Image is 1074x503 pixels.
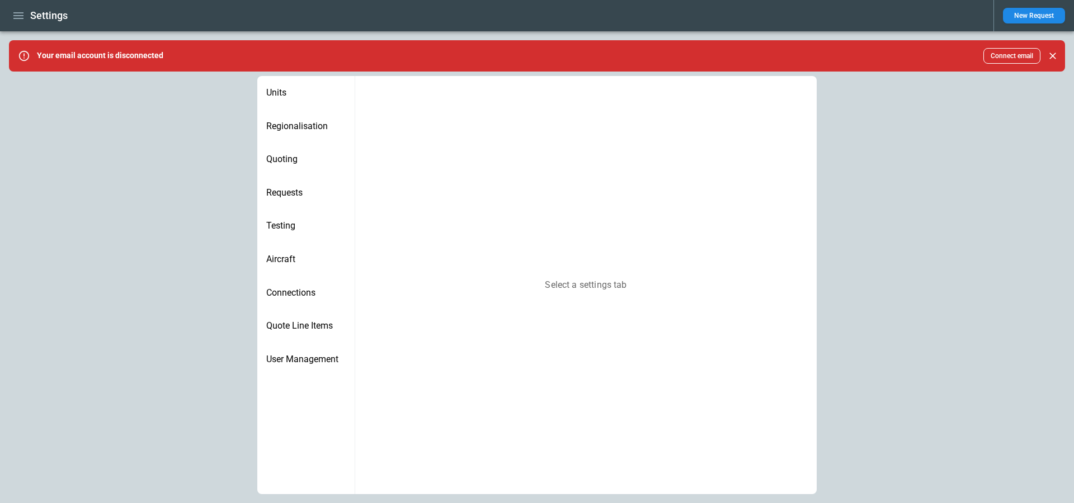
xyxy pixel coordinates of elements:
span: Aircraft [266,254,346,265]
span: Units [266,87,346,98]
span: Testing [266,220,346,231]
button: Connect email [983,48,1040,64]
div: dismiss [1045,44,1061,68]
div: Units [257,76,355,110]
p: Your email account is disconnected [37,51,163,60]
div: Connections [257,276,355,310]
div: Requests [257,176,355,210]
span: Requests [266,187,346,198]
span: Quote Line Items [266,320,346,331]
span: Regionalisation [266,121,346,132]
div: Regionalisation [257,110,355,143]
button: New Request [1003,8,1065,23]
h1: Settings [30,9,68,22]
div: Quote Line Items [257,309,355,343]
span: Connections [266,287,346,298]
button: Close [1045,48,1061,64]
h6: Select a settings tab [539,76,632,494]
span: User Management [266,354,346,365]
div: Aircraft [257,243,355,276]
div: Testing [257,209,355,243]
div: User Management [257,343,355,376]
span: Quoting [266,154,346,165]
div: Quoting [257,143,355,176]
